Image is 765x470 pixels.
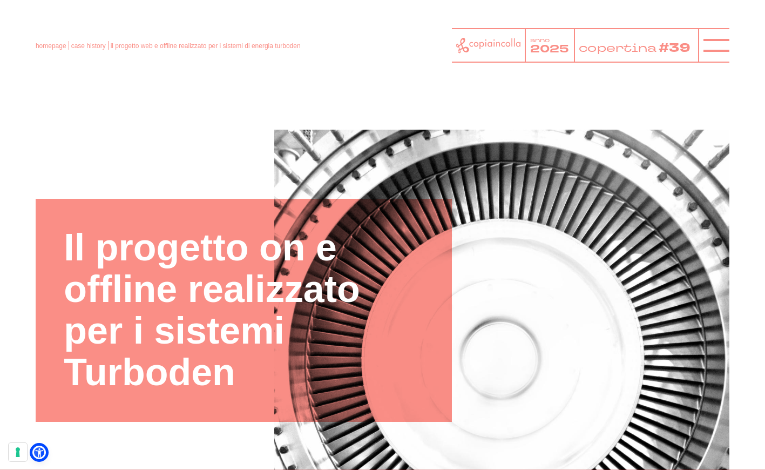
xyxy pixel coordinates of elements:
button: Le tue preferenze relative al consenso per le tecnologie di tracciamento [9,443,27,461]
a: homepage [36,42,66,50]
span: il progetto web e offline realizzato per i sistemi di energia turboden [111,42,301,50]
tspan: anno [530,36,550,44]
tspan: copertina [579,40,659,56]
h1: Il progetto on e offline realizzato per i sistemi Turboden [64,227,423,393]
tspan: #39 [661,39,694,57]
a: Open Accessibility Menu [32,446,46,459]
tspan: 2025 [530,42,569,56]
a: case history [71,42,106,50]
